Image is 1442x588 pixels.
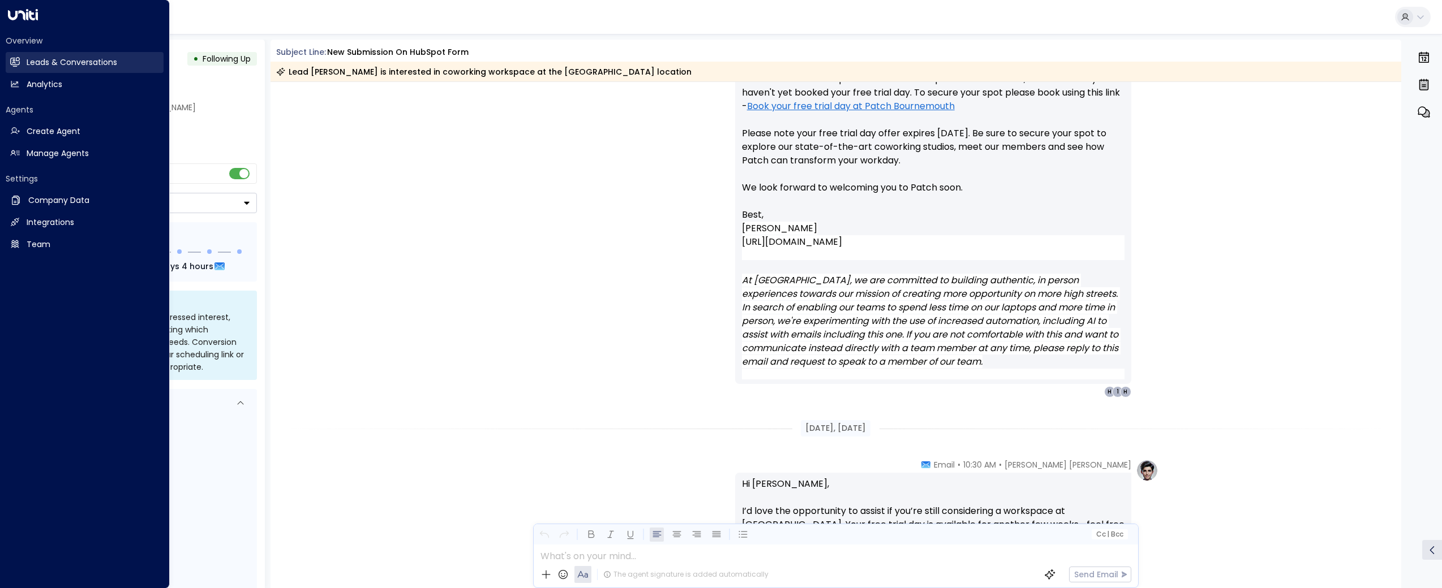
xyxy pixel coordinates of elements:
[27,217,74,228] h2: Integrations
[6,173,164,184] h2: Settings
[276,66,692,77] div: Lead [PERSON_NAME] is interested in coworking workspace at the [GEOGRAPHIC_DATA] location
[747,100,955,113] a: Book your free trial day at Patch Bournemouth
[801,420,870,436] div: [DATE], [DATE]
[55,260,248,273] div: Next Follow Up:
[1091,529,1127,540] button: Cc|Bcc
[6,234,164,255] a: Team
[6,104,164,115] h2: Agents
[1005,459,1131,470] span: [PERSON_NAME] [PERSON_NAME]
[742,274,1121,368] em: At [GEOGRAPHIC_DATA], we are committed to building authentic, in person experiences towards our m...
[1112,386,1123,397] div: 1
[742,208,763,222] span: Best,
[27,79,62,90] h2: Analytics
[1104,386,1115,397] div: H
[963,459,996,470] span: 10:30 AM
[6,121,164,142] a: Create Agent
[27,57,117,68] h2: Leads & Conversations
[114,260,213,273] span: In about 2 days 4 hours
[742,32,1125,208] p: Hi [PERSON_NAME], Thank you for your interest in Patch. We're here to help with any questions you...
[1107,530,1109,538] span: |
[603,569,769,580] div: The agent signature is added automatically
[276,46,326,58] span: Subject Line:
[27,148,89,159] h2: Manage Agents
[934,459,955,470] span: Email
[537,528,551,542] button: Undo
[557,528,571,542] button: Redo
[55,231,248,243] div: Follow Up Sequence
[1120,386,1131,397] div: H
[742,235,842,249] a: [URL][DOMAIN_NAME]
[1096,530,1123,538] span: Cc Bcc
[27,126,80,137] h2: Create Agent
[742,477,1125,586] p: Hi [PERSON_NAME], I’d love the opportunity to assist if you’re still considering a workspace at [...
[27,239,50,250] h2: Team
[6,143,164,164] a: Manage Agents
[327,46,469,58] div: New submission on HubSpot Form
[193,49,199,69] div: •
[999,459,1002,470] span: •
[6,74,164,95] a: Analytics
[742,222,817,235] span: [PERSON_NAME]
[6,52,164,73] a: Leads & Conversations
[1136,459,1158,482] img: profile-logo.png
[6,35,164,46] h2: Overview
[203,53,251,64] span: Following Up
[6,212,164,233] a: Integrations
[28,194,89,206] h2: Company Data
[6,190,164,211] a: Company Data
[958,459,960,470] span: •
